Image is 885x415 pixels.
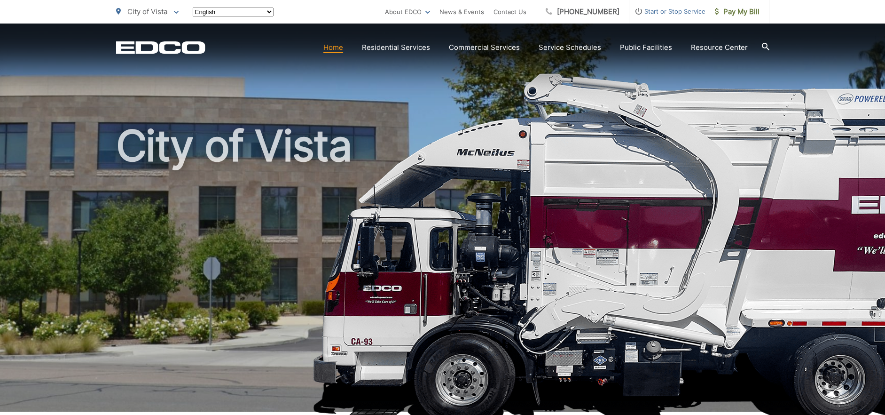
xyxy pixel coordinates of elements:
[449,42,520,53] a: Commercial Services
[116,41,205,54] a: EDCD logo. Return to the homepage.
[493,6,526,17] a: Contact Us
[362,42,430,53] a: Residential Services
[193,8,274,16] select: Select a language
[385,6,430,17] a: About EDCO
[691,42,748,53] a: Resource Center
[439,6,484,17] a: News & Events
[715,6,760,17] span: Pay My Bill
[127,7,167,16] span: City of Vista
[323,42,343,53] a: Home
[539,42,601,53] a: Service Schedules
[620,42,672,53] a: Public Facilities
